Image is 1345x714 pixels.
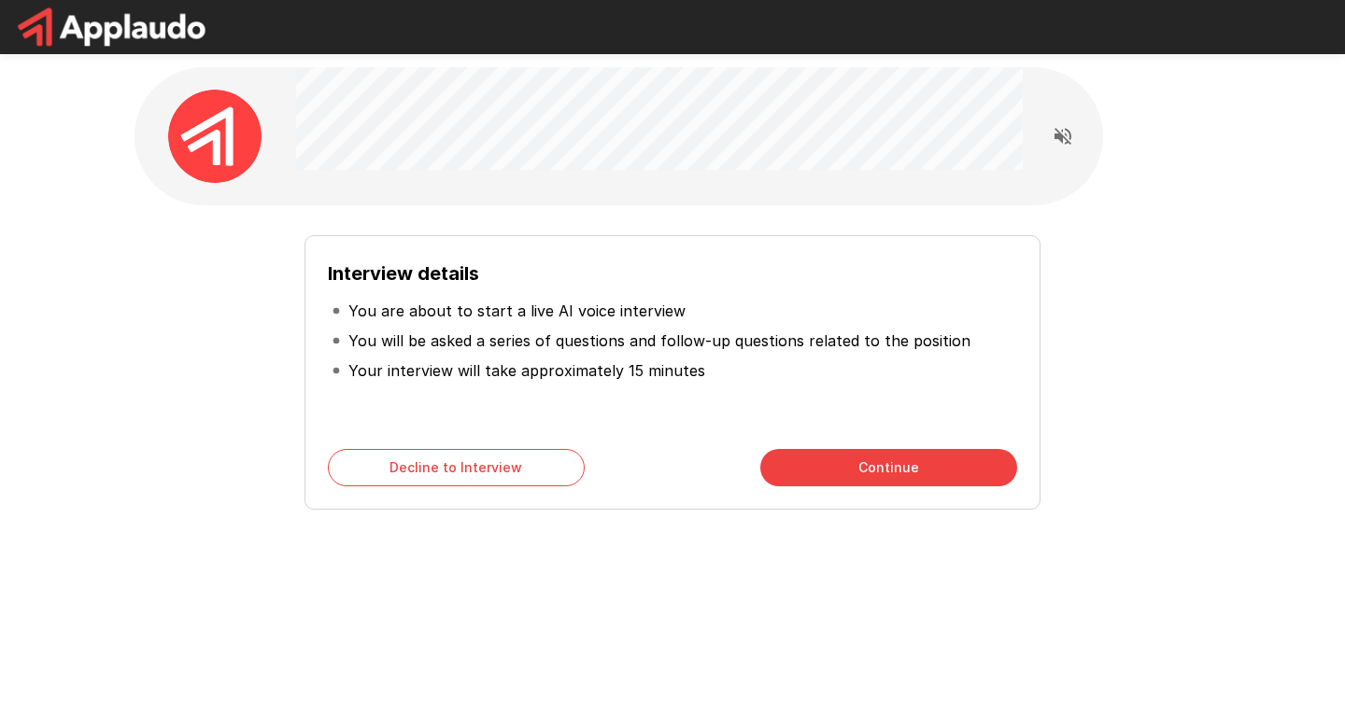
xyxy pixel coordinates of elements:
p: Your interview will take approximately 15 minutes [348,359,705,382]
b: Interview details [328,262,479,285]
button: Decline to Interview [328,449,585,486]
p: You will be asked a series of questions and follow-up questions related to the position [348,329,970,352]
button: Continue [760,449,1017,486]
img: applaudo_avatar.png [168,90,262,183]
p: You are about to start a live AI voice interview [348,300,686,322]
button: Read questions aloud [1044,118,1082,155]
